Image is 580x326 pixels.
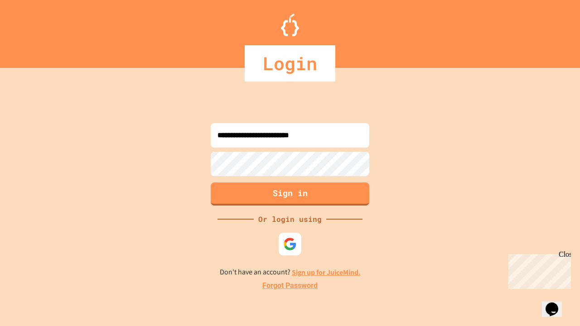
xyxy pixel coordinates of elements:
div: Chat with us now!Close [4,4,63,58]
a: Sign up for JuiceMind. [292,268,361,277]
iframe: chat widget [505,250,571,289]
button: Sign in [211,182,369,206]
img: Logo.svg [281,14,299,36]
div: Login [245,45,335,81]
iframe: chat widget [542,290,571,317]
img: google-icon.svg [283,237,297,251]
div: Or login using [254,214,326,225]
p: Don't have an account? [220,267,361,278]
a: Forgot Password [262,280,318,291]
